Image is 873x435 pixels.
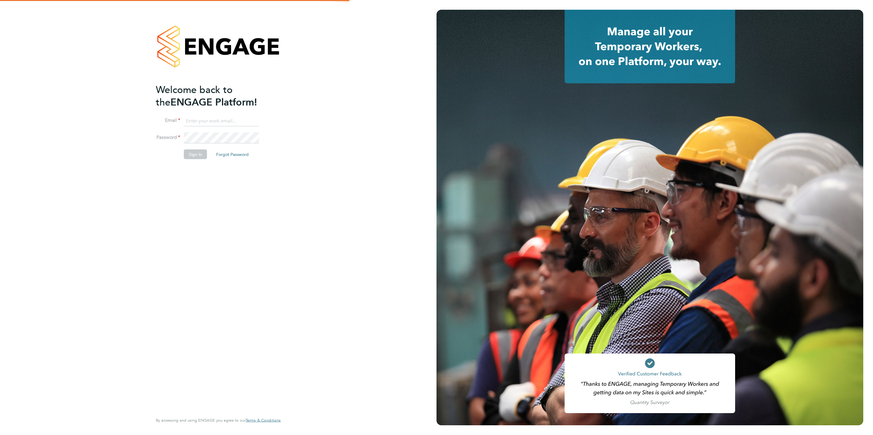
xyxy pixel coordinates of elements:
span: Welcome back to the [156,84,233,108]
button: Sign In [184,150,207,159]
h2: ENGAGE Platform! [156,83,275,108]
button: Forgot Password [211,150,254,159]
input: Enter your work email... [184,116,259,126]
label: Password [156,134,180,141]
span: By accessing and using ENGAGE you agree to our [156,418,281,423]
label: Email [156,117,180,124]
a: Terms & Conditions [246,418,281,423]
